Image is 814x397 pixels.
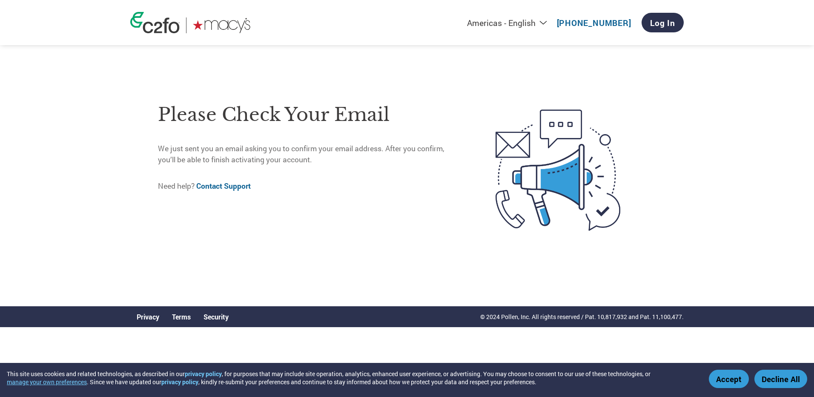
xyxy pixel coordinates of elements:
a: Log In [642,13,684,32]
p: We just sent you an email asking you to confirm your email address. After you confirm, you’ll be ... [158,143,460,166]
img: c2fo logo [130,12,180,33]
a: Privacy [137,312,159,321]
button: manage your own preferences [7,378,87,386]
img: Macy's [193,17,250,33]
button: Accept [709,370,749,388]
p: Need help? [158,181,460,192]
a: Terms [172,312,191,321]
h1: Please check your email [158,101,460,129]
div: This site uses cookies and related technologies, as described in our , for purposes that may incl... [7,370,696,386]
a: privacy policy [161,378,198,386]
p: © 2024 Pollen, Inc. All rights reserved / Pat. 10,817,932 and Pat. 11,100,477. [480,312,684,321]
a: Contact Support [196,181,251,191]
button: Decline All [754,370,807,388]
a: privacy policy [185,370,222,378]
img: open-email [460,94,656,246]
a: Security [203,312,229,321]
a: [PHONE_NUMBER] [557,17,631,28]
